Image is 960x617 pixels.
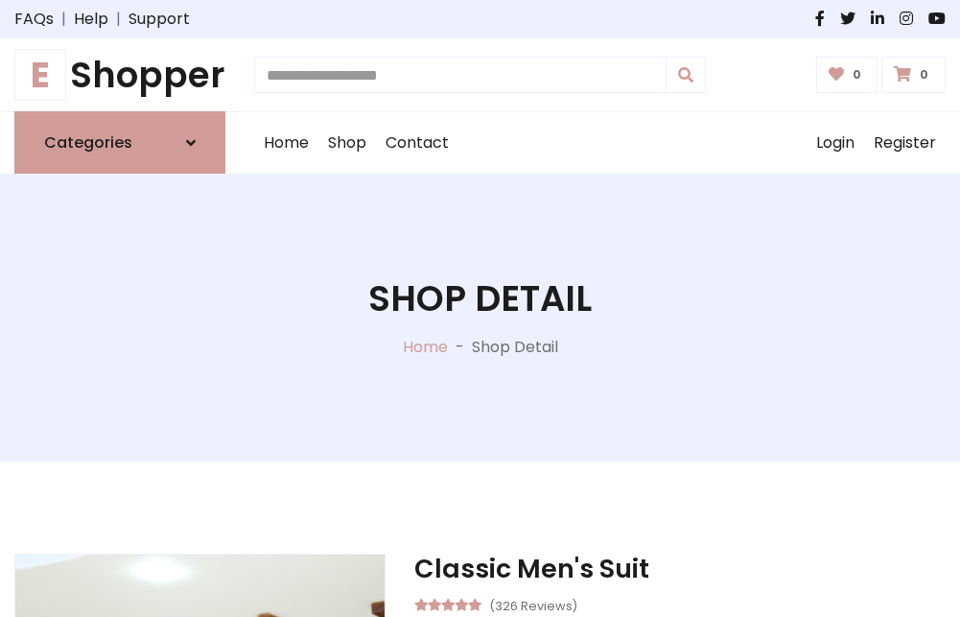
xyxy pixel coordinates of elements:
h1: Shop Detail [368,277,592,320]
a: Shop [318,112,376,174]
span: | [108,8,129,31]
span: 0 [848,66,866,83]
h1: Shopper [14,54,225,96]
span: E [14,49,66,101]
p: Shop Detail [472,336,558,359]
h3: Classic Men's Suit [414,554,946,584]
a: Categories [14,111,225,174]
a: Help [74,8,108,31]
a: FAQs [14,8,54,31]
a: Login [807,112,864,174]
span: | [54,8,74,31]
a: EShopper [14,54,225,96]
span: 0 [915,66,933,83]
a: 0 [881,57,946,93]
a: Contact [376,112,458,174]
a: Support [129,8,190,31]
small: (326 Reviews) [489,593,577,616]
a: Home [254,112,318,174]
h6: Categories [44,133,132,152]
a: 0 [816,57,878,93]
a: Home [403,336,448,358]
p: - [448,336,472,359]
a: Register [864,112,946,174]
